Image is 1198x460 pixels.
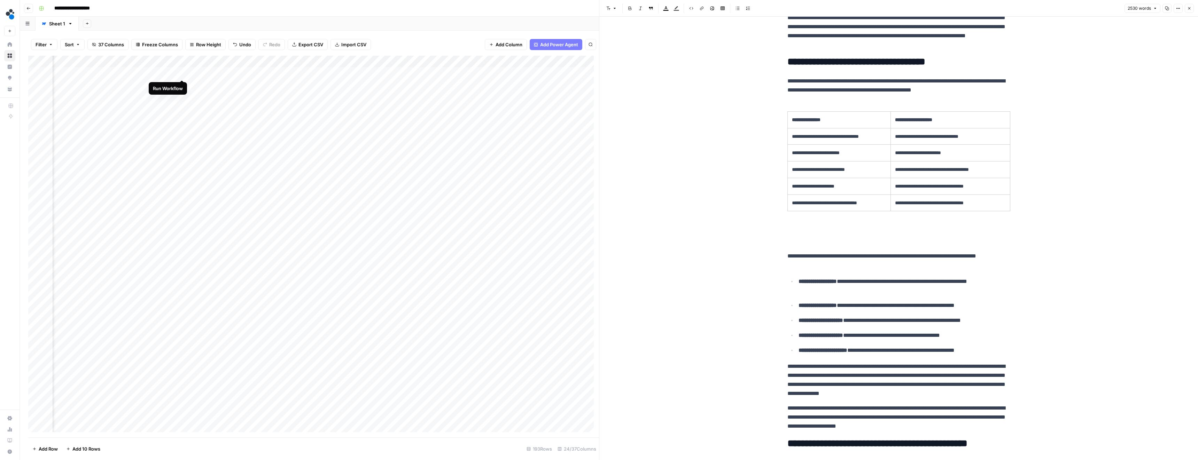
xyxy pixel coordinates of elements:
button: Import CSV [330,39,371,50]
a: Your Data [4,84,15,95]
span: Add Column [496,41,522,48]
span: Filter [36,41,47,48]
img: spot.ai Logo [4,8,17,21]
button: Add Power Agent [530,39,582,50]
a: Home [4,39,15,50]
a: Settings [4,413,15,424]
div: 193 Rows [524,443,555,454]
span: Add 10 Rows [72,445,100,452]
button: Filter [31,39,57,50]
span: 37 Columns [98,41,124,48]
button: Row Height [185,39,226,50]
a: Usage [4,424,15,435]
button: Help + Support [4,446,15,457]
span: Redo [269,41,280,48]
span: Export CSV [298,41,323,48]
button: Undo [228,39,256,50]
div: Sheet 1 [49,20,65,27]
button: Redo [258,39,285,50]
button: Add Column [485,39,527,50]
a: Learning Hub [4,435,15,446]
a: Sheet 1 [36,17,79,31]
button: Sort [60,39,85,50]
span: Sort [65,41,74,48]
button: Freeze Columns [131,39,182,50]
a: Browse [4,50,15,61]
button: Workspace: spot.ai [4,6,15,23]
span: Add Row [39,445,58,452]
span: Undo [239,41,251,48]
button: 2530 words [1125,4,1160,13]
button: Export CSV [288,39,328,50]
span: Import CSV [341,41,366,48]
div: 24/37 Columns [555,443,599,454]
span: 2530 words [1128,5,1151,11]
div: Run Workflow [153,85,183,92]
a: Opportunities [4,72,15,84]
span: Freeze Columns [142,41,178,48]
button: Add Row [28,443,62,454]
button: Add 10 Rows [62,443,104,454]
span: Row Height [196,41,221,48]
span: Add Power Agent [540,41,578,48]
button: 37 Columns [87,39,129,50]
a: Insights [4,61,15,72]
